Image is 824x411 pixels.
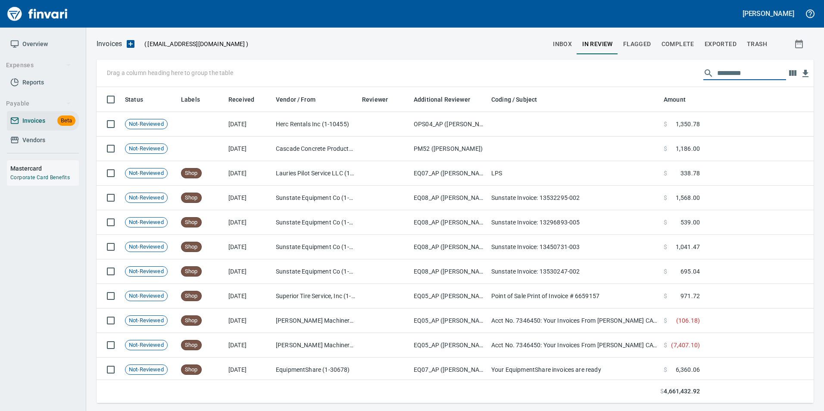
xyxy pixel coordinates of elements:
button: Download Table [799,67,812,80]
span: Labels [181,94,200,105]
span: Not-Reviewed [125,366,167,374]
span: inbox [553,39,572,50]
td: EQ05_AP ([PERSON_NAME], [PERSON_NAME], [PERSON_NAME]) [410,308,488,333]
td: Sunstate Invoice: 13296893-005 [488,210,660,235]
span: Shop [181,194,201,202]
td: LPS [488,161,660,186]
span: ( 7,407.10 ) [671,341,700,349]
span: $ [664,193,667,202]
span: $ [664,144,667,153]
span: $ [664,218,667,227]
button: Show invoices within a particular date range [786,36,814,52]
td: [DATE] [225,284,272,308]
span: Received [228,94,254,105]
a: Overview [7,34,79,54]
span: Not-Reviewed [125,243,167,251]
a: Vendors [7,131,79,150]
span: Amount [664,94,686,105]
span: 971.72 [680,292,700,300]
td: EQ08_AP ([PERSON_NAME]) [410,259,488,284]
span: 1,568.00 [676,193,700,202]
td: [DATE] [225,137,272,161]
img: Finvari [5,3,70,24]
span: 1,186.00 [676,144,700,153]
a: Reports [7,73,79,92]
span: Shop [181,268,201,276]
p: ( ) [139,40,248,48]
span: Complete [662,39,694,50]
span: $ [664,341,667,349]
span: 4,661,432.92 [664,387,700,396]
h6: Mastercard [10,164,79,173]
span: Not-Reviewed [125,341,167,349]
span: Vendor / From [276,94,327,105]
span: 695.04 [680,267,700,276]
span: Not-Reviewed [125,194,167,202]
span: Exported [705,39,737,50]
span: 539.00 [680,218,700,227]
span: Reports [22,77,44,88]
td: Sunstate Equipment Co (1-30297) [272,186,359,210]
span: Shop [181,317,201,325]
span: $ [664,316,667,325]
td: Acct No. 7346450: Your Invoices From [PERSON_NAME] CAT are Attached [488,308,660,333]
span: 1,041.47 [676,243,700,251]
td: OPS04_AP ([PERSON_NAME], [PERSON_NAME], [PERSON_NAME], [PERSON_NAME], [PERSON_NAME]) [410,112,488,137]
span: Payable [6,98,71,109]
span: Beta [57,116,75,126]
td: Sunstate Equipment Co (1-30297) [272,259,359,284]
span: Not-Reviewed [125,268,167,276]
span: Amount [664,94,697,105]
td: EQ05_AP ([PERSON_NAME], [PERSON_NAME], [PERSON_NAME]) [410,284,488,308]
span: Vendors [22,135,45,146]
td: [DATE] [225,161,272,186]
span: Overview [22,39,48,50]
td: Sunstate Equipment Co (1-30297) [272,210,359,235]
span: Received [228,94,265,105]
td: [DATE] [225,259,272,284]
td: EQ08_AP ([PERSON_NAME]) [410,210,488,235]
span: Not-Reviewed [125,145,167,153]
td: [PERSON_NAME] Machinery Co (1-10794) [272,308,359,333]
span: Reviewer [362,94,388,105]
span: Shop [181,366,201,374]
a: InvoicesBeta [7,111,79,131]
td: [DATE] [225,358,272,382]
button: [PERSON_NAME] [740,7,796,20]
td: [DATE] [225,210,272,235]
a: Corporate Card Benefits [10,174,70,181]
span: Not-Reviewed [125,120,167,128]
span: Additional Reviewer [414,94,470,105]
span: [EMAIL_ADDRESS][DOMAIN_NAME] [147,40,246,48]
span: Additional Reviewer [414,94,481,105]
span: 6,360.06 [676,365,700,374]
span: Status [125,94,154,105]
td: [DATE] [225,308,272,333]
span: Labels [181,94,211,105]
td: [DATE] [225,235,272,259]
td: EQ05_AP ([PERSON_NAME], [PERSON_NAME], [PERSON_NAME]) [410,333,488,358]
td: Sunstate Invoice: 13450731-003 [488,235,660,259]
span: In Review [582,39,613,50]
td: Point of Sale Print of Invoice # 6659157 [488,284,660,308]
span: Invoices [22,115,45,126]
td: PM52 ([PERSON_NAME]) [410,137,488,161]
td: EquipmentShare (1-30678) [272,358,359,382]
td: [DATE] [225,333,272,358]
span: Coding / Subject [491,94,548,105]
span: Status [125,94,143,105]
span: Shop [181,243,201,251]
span: Not-Reviewed [125,317,167,325]
span: Not-Reviewed [125,169,167,177]
span: $ [664,120,667,128]
span: Expenses [6,60,71,71]
span: 338.78 [680,169,700,177]
span: $ [664,243,667,251]
span: $ [664,169,667,177]
td: Cascade Concrete Products, Inc (1-21934) [272,137,359,161]
span: $ [664,365,667,374]
span: trash [747,39,767,50]
p: Invoices [97,39,122,49]
button: Expenses [3,57,75,73]
span: $ [664,267,667,276]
